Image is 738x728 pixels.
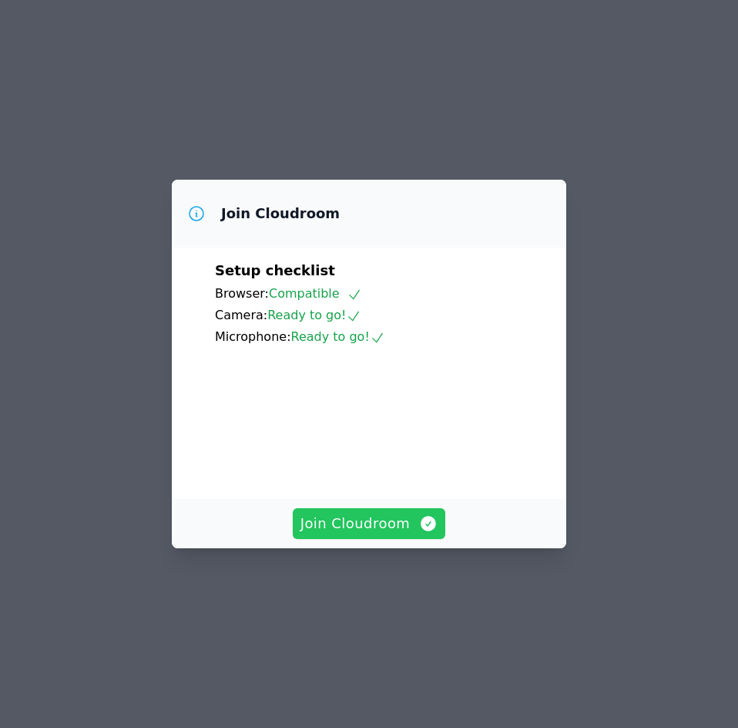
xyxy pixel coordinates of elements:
[221,204,340,223] h3: Join Cloudroom
[293,508,446,539] button: Join Cloudroom
[291,329,385,344] span: Ready to go!
[267,308,361,322] span: Ready to go!
[300,513,438,534] span: Join Cloudroom
[269,286,362,301] span: Compatible
[215,262,335,278] span: Setup checklist
[215,286,269,301] span: Browser:
[215,308,267,322] span: Camera:
[215,329,291,344] span: Microphone:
